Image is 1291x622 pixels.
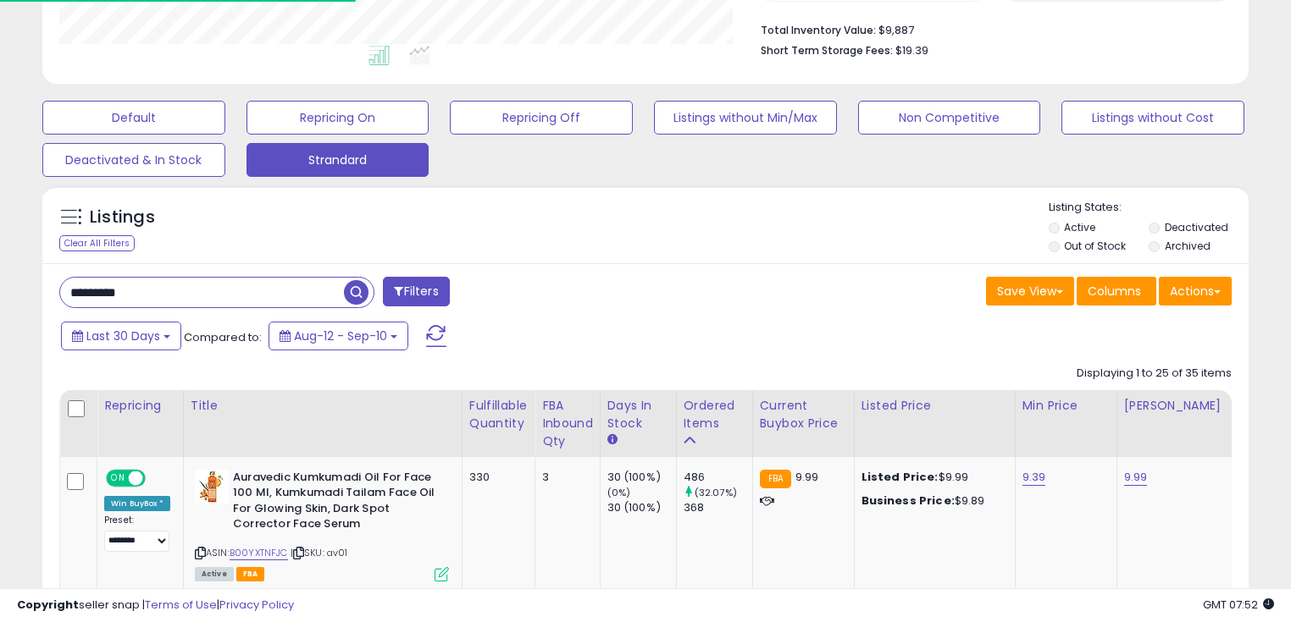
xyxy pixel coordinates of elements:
div: Preset: [104,515,170,553]
span: 2025-10-11 07:52 GMT [1203,597,1274,613]
button: Actions [1159,277,1232,305]
button: Non Competitive [858,101,1041,135]
button: Columns [1077,277,1156,305]
b: Auravedic Kumkumadi Oil For Face 100 Ml, Kumkumadi Tailam Face Oil For Glowing Skin, Dark Spot Co... [233,470,439,537]
div: Ordered Items [684,397,745,432]
div: 368 [684,500,752,515]
div: 30 (100%) [607,470,676,485]
a: 9.99 [1124,469,1148,486]
b: Total Inventory Value: [761,23,876,37]
div: FBA inbound Qty [542,397,593,450]
span: $19.39 [895,42,928,58]
div: Clear All Filters [59,235,135,251]
h5: Listings [90,206,155,229]
span: Aug-12 - Sep-10 [294,328,387,344]
div: 30 (100%) [607,500,676,515]
img: 41iHksKecqL._SL40_.jpg [195,470,229,504]
small: (0%) [607,486,631,499]
button: Aug-12 - Sep-10 [269,322,408,350]
button: Default [42,101,225,135]
div: [PERSON_NAME] [1124,397,1225,415]
a: Privacy Policy [219,597,294,613]
small: FBA [760,470,791,488]
span: Last 30 Days [86,328,160,344]
div: Current Buybox Price [760,397,847,432]
button: Repricing Off [450,101,633,135]
label: Out of Stock [1064,239,1126,253]
div: Days In Stock [607,397,669,432]
button: Filters [383,277,449,306]
span: ON [108,471,129,485]
button: Listings without Cost [1061,101,1244,135]
div: Title [191,397,455,415]
div: Min Price [1022,397,1110,415]
div: Repricing [104,397,176,415]
button: Last 30 Days [61,322,181,350]
span: | SKU: av01 [291,546,348,559]
button: Listings without Min/Max [654,101,837,135]
button: Repricing On [247,101,429,135]
button: Save View [986,277,1074,305]
strong: Copyright [17,597,79,613]
small: Days In Stock. [607,432,618,448]
b: Short Term Storage Fees: [761,43,893,58]
span: Columns [1088,283,1141,300]
div: Win BuyBox * [104,496,170,511]
span: OFF [143,471,170,485]
p: Listing States: [1049,200,1249,216]
li: $9,887 [761,19,1219,39]
label: Archived [1165,239,1211,253]
button: Strandard [247,143,429,177]
small: (32.07%) [695,486,737,499]
div: Fulfillable Quantity [469,397,528,432]
div: 330 [469,470,522,485]
a: 9.39 [1022,469,1046,486]
a: Terms of Use [145,597,217,613]
div: $9.99 [862,470,1002,485]
div: 3 [542,470,587,485]
b: Business Price: [862,493,955,509]
div: Displaying 1 to 25 of 35 items [1077,366,1232,382]
div: $9.89 [862,493,1002,509]
span: 9.99 [795,469,819,485]
div: seller snap | | [17,597,294,614]
b: Listed Price: [862,469,939,485]
div: Listed Price [862,397,1008,415]
a: B00YXTNFJC [230,546,288,560]
span: Compared to: [184,329,262,345]
span: FBA [236,567,265,581]
div: 486 [684,470,752,485]
label: Active [1064,220,1095,234]
label: Deactivated [1165,220,1228,234]
span: All listings currently available for purchase on Amazon [195,567,234,581]
button: Deactivated & In Stock [42,143,225,177]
